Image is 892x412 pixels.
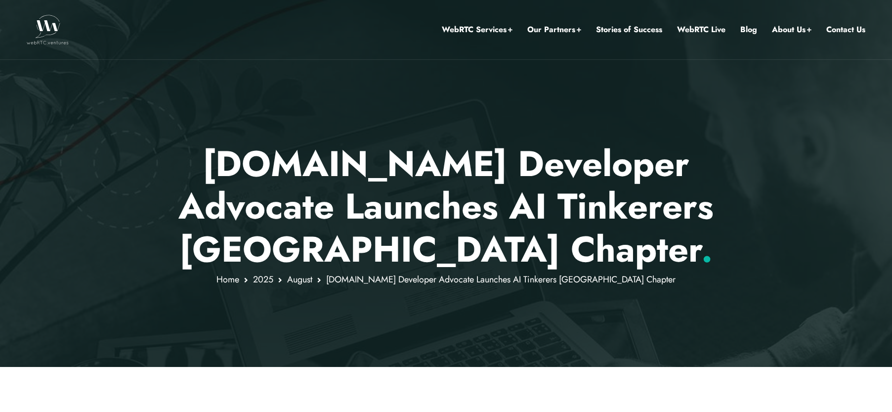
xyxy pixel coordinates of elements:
a: WebRTC Live [677,23,725,36]
a: 2025 [253,273,273,286]
a: Blog [740,23,757,36]
a: About Us [772,23,811,36]
a: Contact Us [826,23,865,36]
span: . [701,224,713,275]
a: August [287,273,312,286]
span: [DOMAIN_NAME] Developer Advocate Launches AI Tinkerers [GEOGRAPHIC_DATA] Chapter [326,273,676,286]
a: Home [216,273,239,286]
img: WebRTC.ventures [27,15,69,45]
a: Our Partners [527,23,581,36]
a: WebRTC Services [442,23,512,36]
p: [DOMAIN_NAME] Developer Advocate Launches AI Tinkerers [GEOGRAPHIC_DATA] Chapter [157,142,735,271]
a: Stories of Success [596,23,662,36]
